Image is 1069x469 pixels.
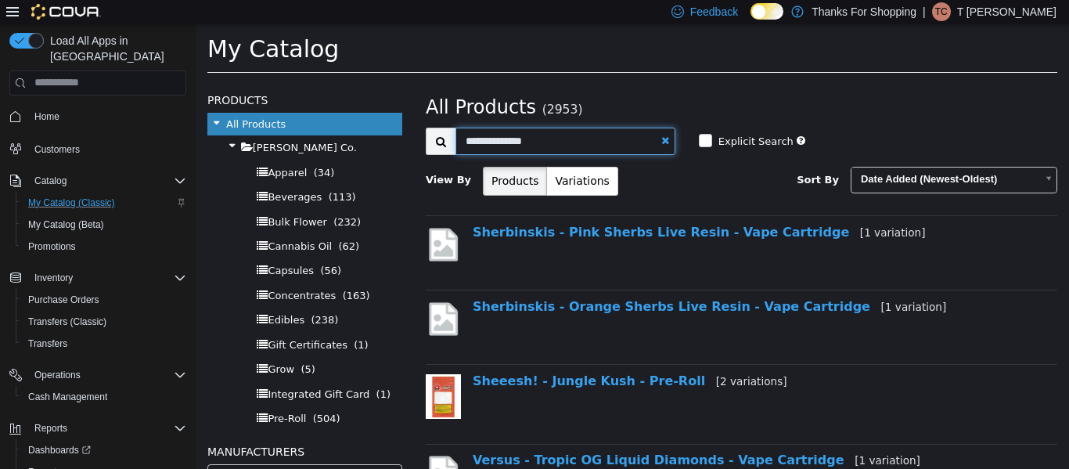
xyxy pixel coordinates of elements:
span: (5) [105,340,119,352]
span: View By [230,150,275,162]
a: My Catalog (Classic) [22,193,121,212]
span: My Catalog (Classic) [22,193,186,212]
span: Promotions [28,240,76,253]
span: (1) [158,316,172,327]
span: Dashboards [22,441,186,460]
span: All Products [31,95,90,106]
button: Catalog [3,170,193,192]
img: 150 [230,351,265,395]
small: [1 variation] [686,277,751,290]
span: Inventory [34,272,73,284]
input: Dark Mode [750,3,783,20]
span: (62) [142,217,164,229]
div: T Collum [932,2,951,21]
span: Capsules [72,241,118,253]
a: Dashboards [22,441,97,460]
span: Transfers (Classic) [28,316,106,328]
span: Cannabis Oil [72,217,136,229]
button: Inventory [28,269,79,287]
span: All Products [230,73,340,95]
span: (34) [118,143,139,155]
span: My Catalog [12,12,143,39]
button: Variations [351,143,422,172]
span: My Catalog (Beta) [22,215,186,234]
a: Home [28,107,66,126]
span: Purchase Orders [22,290,186,309]
span: Cash Management [22,388,186,406]
button: Inventory [3,267,193,289]
p: | [923,2,926,21]
span: (232) [138,193,165,204]
span: Operations [34,369,81,381]
span: Operations [28,366,186,384]
button: My Catalog (Classic) [16,192,193,214]
a: My Catalog (Beta) [22,215,110,234]
button: Operations [28,366,87,384]
button: Cash Management [16,386,193,408]
span: Transfers [22,334,186,353]
span: TC [935,2,948,21]
span: Edibles [72,290,109,302]
span: Feedback [690,4,738,20]
span: Transfers [28,337,67,350]
img: missing-image.png [230,202,265,240]
span: (56) [124,241,146,253]
a: Purchase Orders [22,290,106,309]
span: Customers [28,139,186,158]
button: Customers [3,137,193,160]
span: Gift Certificates [72,316,152,327]
a: Promotions [22,237,82,256]
span: (504) [117,389,145,401]
a: Versus - Tropic OG Liquid Diamonds - Vape Cartridge[1 variation] [277,429,725,444]
span: (113) [133,168,160,179]
span: Date Added (Newest-Oldest) [656,144,840,168]
span: Catalog [28,171,186,190]
button: Purchase Orders [16,289,193,311]
span: Cash Management [28,391,107,403]
span: Promotions [22,237,186,256]
button: Reports [3,417,193,439]
small: [1 variation] [659,431,725,443]
span: Integrated Gift Card [72,365,174,377]
button: Promotions [16,236,193,258]
button: Products [287,143,351,172]
span: Dashboards [28,444,91,456]
a: Transfers (Classic) [22,312,113,331]
span: Home [28,106,186,126]
label: Explicit Search [519,110,598,126]
a: Customers [28,140,86,159]
span: Transfers (Classic) [22,312,186,331]
a: Sherbinskis - Pink Sherbs Live Resin - Vape Cartridge[1 variation] [277,201,730,216]
a: Cash Management [22,388,113,406]
span: My Catalog (Classic) [28,197,115,209]
span: My Catalog (Beta) [28,218,104,231]
span: (238) [115,290,142,302]
span: Reports [34,422,67,435]
span: Beverages [72,168,126,179]
span: Customers [34,143,80,156]
button: My Catalog (Beta) [16,214,193,236]
span: Reports [28,419,186,438]
span: Concentrates [72,266,140,278]
button: Catalog [28,171,73,190]
button: Reports [28,419,74,438]
small: [2 variations] [520,352,592,364]
span: Bulk Flower [72,193,131,204]
span: Pre-Roll [72,389,110,401]
span: (1) [181,365,195,377]
span: Sort By [601,150,643,162]
a: Sheeesh! - Jungle Kush - Pre-Roll[2 variations] [277,350,592,365]
button: Transfers (Classic) [16,311,193,333]
span: Purchase Orders [28,294,99,306]
button: Operations [3,364,193,386]
small: [1 variation] [664,203,730,215]
span: Catalog [34,175,67,187]
span: Apparel [72,143,111,155]
a: Sherbinskis - Orange Sherbs Live Resin - Vape Cartridge[1 variation] [277,276,750,290]
img: Cova [31,4,101,20]
img: missing-image.png [230,276,265,315]
span: [PERSON_NAME] Co. [57,118,161,130]
a: Transfers [22,334,74,353]
a: Dashboards [16,439,193,461]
